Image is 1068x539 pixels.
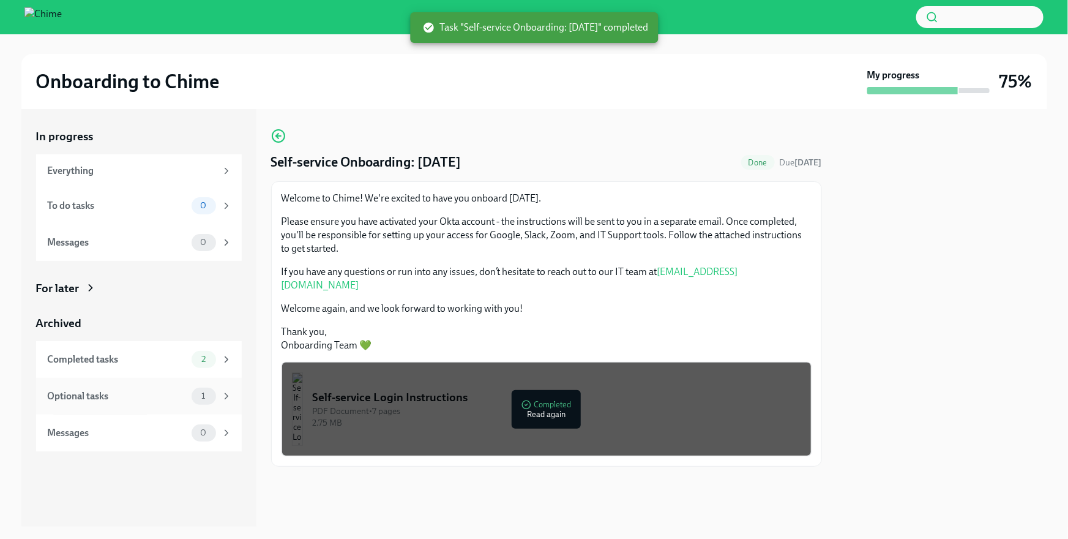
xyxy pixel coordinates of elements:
[36,224,242,261] a: Messages0
[36,341,242,378] a: Completed tasks2
[48,353,187,366] div: Completed tasks
[36,415,242,451] a: Messages0
[36,281,80,296] div: For later
[48,426,187,440] div: Messages
[282,215,812,255] p: Please ensure you have activated your Okta account - the instructions will be sent to you in a se...
[867,69,920,82] strong: My progress
[36,281,242,296] a: For later
[313,417,801,429] div: 2.75 MB
[422,21,648,34] span: Task "Self-service Onboarding: [DATE]" completed
[48,390,187,403] div: Optional tasks
[48,236,187,249] div: Messages
[36,129,242,145] a: In progress
[193,201,214,210] span: 0
[282,302,812,315] p: Welcome again, and we look forward to working with you!
[795,157,822,168] strong: [DATE]
[780,157,822,168] span: August 11th, 2025 13:00
[999,70,1033,92] h3: 75%
[36,154,242,187] a: Everything
[48,164,216,178] div: Everything
[313,405,801,417] div: PDF Document • 7 pages
[282,325,812,352] p: Thank you, Onboarding Team 💚
[282,192,812,205] p: Welcome to Chime! We're excited to have you onboard [DATE].
[36,187,242,224] a: To do tasks0
[24,7,62,27] img: Chime
[36,378,242,415] a: Optional tasks1
[193,428,214,437] span: 0
[48,199,187,213] div: To do tasks
[271,153,461,171] h4: Self-service Onboarding: [DATE]
[741,158,775,167] span: Done
[36,69,220,94] h2: Onboarding to Chime
[193,238,214,247] span: 0
[282,265,812,292] p: If you have any questions or run into any issues, don’t hesitate to reach out to our IT team at
[36,315,242,331] a: Archived
[780,157,822,168] span: Due
[282,362,812,456] button: Self-service Login InstructionsPDF Document•7 pages2.75 MBCompletedRead again
[194,391,212,401] span: 1
[194,355,213,364] span: 2
[292,372,303,446] img: Self-service Login Instructions
[313,390,801,405] div: Self-service Login Instructions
